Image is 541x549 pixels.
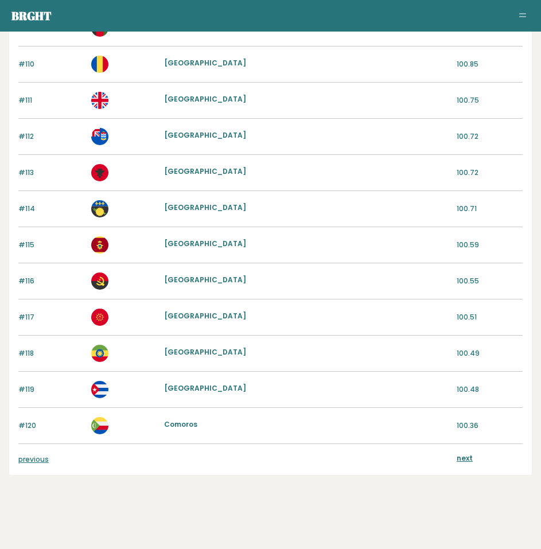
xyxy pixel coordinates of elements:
p: 100.55 [457,276,523,286]
p: 100.36 [457,420,523,431]
p: 100.48 [457,384,523,395]
p: #110 [18,59,84,69]
a: [GEOGRAPHIC_DATA] [164,203,246,212]
p: #114 [18,204,84,214]
p: #120 [18,420,84,431]
p: 100.85 [457,59,523,69]
a: Comoros [164,419,197,429]
a: [GEOGRAPHIC_DATA] [164,275,246,285]
p: #117 [18,312,84,322]
img: kg.svg [91,309,108,326]
p: #119 [18,384,84,395]
a: previous [18,454,49,464]
a: [GEOGRAPHIC_DATA] [164,94,246,104]
p: 100.72 [457,168,523,178]
a: next [457,453,473,463]
p: 100.71 [457,204,523,214]
a: [GEOGRAPHIC_DATA] [164,311,246,321]
p: 100.59 [457,240,523,250]
p: #111 [18,95,84,106]
img: al.svg [91,164,108,181]
a: [GEOGRAPHIC_DATA] [164,58,246,68]
img: cu.svg [91,381,108,398]
img: gb.svg [91,92,108,109]
img: ky.svg [91,128,108,145]
p: 100.75 [457,95,523,106]
button: Toggle navigation [516,9,530,23]
p: #116 [18,276,84,286]
img: ao.svg [91,272,108,290]
a: [GEOGRAPHIC_DATA] [164,383,246,393]
a: [GEOGRAPHIC_DATA] [164,166,246,176]
img: me.svg [91,236,108,254]
p: 100.49 [457,348,523,359]
p: #115 [18,240,84,250]
a: [GEOGRAPHIC_DATA] [164,347,246,357]
p: 100.72 [457,131,523,142]
p: #113 [18,168,84,178]
p: 100.51 [457,312,523,322]
img: gp.svg [91,200,108,217]
img: km.svg [91,417,108,434]
p: #118 [18,348,84,359]
a: [GEOGRAPHIC_DATA] [164,239,246,248]
p: #112 [18,131,84,142]
a: Brght [11,8,52,24]
img: ro.svg [91,56,108,73]
a: [GEOGRAPHIC_DATA] [164,130,246,140]
img: et.svg [91,345,108,362]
